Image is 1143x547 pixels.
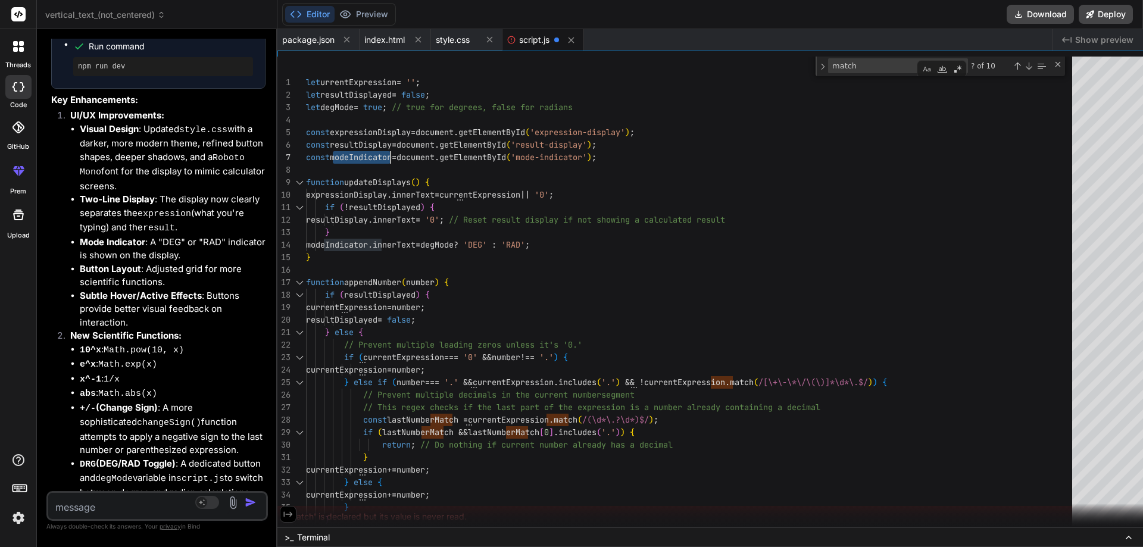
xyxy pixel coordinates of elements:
span: ; [416,77,420,87]
li: : A more sophisticated function attempts to apply a negative sign to the last number or parenthes... [80,401,266,457]
div: ? of 10 [970,58,1011,73]
div: 14 [277,239,291,251]
div: 21 [277,326,291,339]
span: function [306,177,344,187]
span: ? [454,239,458,250]
span: // true for degrees, false for radians [392,102,573,112]
span: ) [868,377,873,387]
span: } [306,252,311,262]
span: = [392,139,396,150]
div: Find in Selection (Alt+L) [1035,60,1048,73]
span: document [396,139,435,150]
span: ) [554,352,558,362]
span: ; [525,239,530,250]
div: 18 [277,289,291,301]
div: Use Regular Expression (Alt+R) [952,63,964,75]
span: && [463,377,473,387]
span: && [458,427,468,437]
li: : The display now clearly separates the (what you're typing) and the . [80,193,266,236]
span: document [416,127,454,137]
div: 28 [277,414,291,426]
div: Click to collapse the range. [292,376,307,389]
span: else [335,327,354,337]
span: ( [339,202,344,212]
span: || [520,189,530,200]
span: document [396,152,435,162]
span: let [306,89,320,100]
span: if [363,427,373,437]
span: if [377,377,387,387]
span: . [549,414,554,425]
span: getElementById [439,139,506,150]
li: : [80,372,266,387]
span: Match [435,414,458,425]
span: const [306,139,330,150]
div: Match Whole Word (Alt+W) [936,63,948,75]
span: index.html [364,34,405,46]
li: : A "DEG" or "RAD" indicator is shown on the display. [80,236,266,262]
span: lastNumber [387,414,435,425]
span: && [482,352,492,362]
strong: New Scientific Functions: [70,330,182,341]
span: { [425,177,430,187]
span: ssion is a number already containing a decimal [601,402,820,412]
div: 20 [277,314,291,326]
span: if [344,352,354,362]
span: modeIndicator [306,239,368,250]
span: '.' [601,427,616,437]
div: Toggle Replace [817,57,828,76]
code: Math.exp(x) [98,360,157,370]
span: number [492,352,520,362]
span: { [358,327,363,337]
div: Click to collapse the range. [292,289,307,301]
span: // Do nothing if current number already has a deci [420,439,658,450]
span: lastNumber [468,427,516,437]
span: ( [401,277,406,287]
span: ) [435,277,439,287]
span: number [396,377,425,387]
span: } [344,477,349,487]
span: } [344,377,349,387]
span: else [354,477,373,487]
span: ! [639,377,644,387]
code: abs [80,389,96,399]
label: code [10,100,27,110]
strong: Two-Line Display [80,193,155,205]
span: { [444,277,449,287]
div: 19 [277,301,291,314]
div: Click to collapse the range. [292,176,307,189]
span: style.css [436,34,470,46]
strong: Button Layout [80,263,141,274]
div: 31 [277,451,291,464]
div: 22 [277,339,291,351]
span: resultDisplay [330,139,392,150]
span: degMode [320,102,354,112]
span: innerText [373,239,416,250]
code: Math.abs(x) [98,389,157,399]
span: = [377,314,382,325]
span: } [363,452,368,462]
span: Match [516,427,539,437]
div: 32 [277,464,291,476]
span: ! [344,202,349,212]
span: { [430,202,435,212]
span: updateDisplays [344,177,411,187]
span: '0' [463,352,477,362]
span: = [392,89,396,100]
span: number [392,364,420,375]
code: +/- [80,404,96,414]
span: currentExpression [468,414,549,425]
span: = [416,214,420,225]
span: if [325,289,335,300]
span: ; [654,414,658,425]
span: number [392,302,420,312]
span: '' [406,77,416,87]
span: = [396,77,401,87]
span: includes [558,377,597,387]
span: function [306,277,344,287]
code: style.css [179,125,227,135]
span: currentExpression [439,189,520,200]
span: ; [425,89,430,100]
div: 2 [277,89,291,101]
strong: UI/UX Improvements: [70,110,164,121]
